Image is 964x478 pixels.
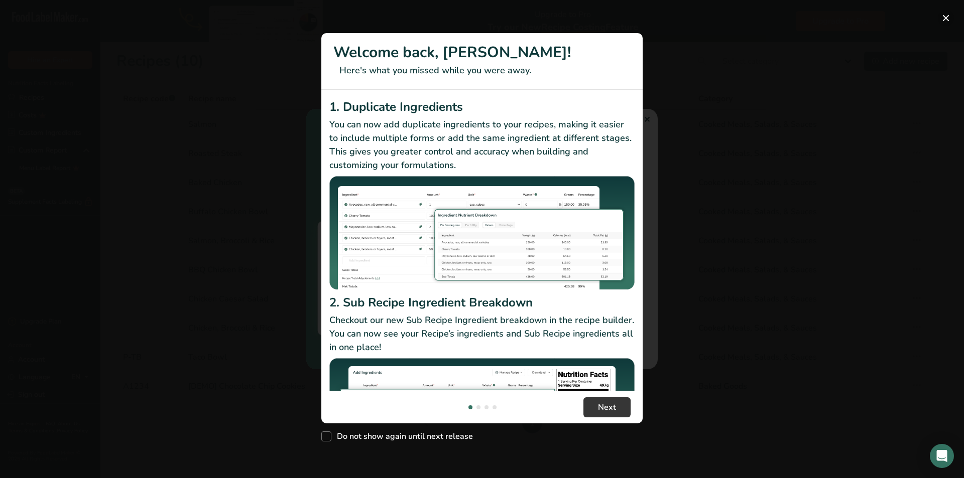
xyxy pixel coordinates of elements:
[930,444,954,468] div: Open Intercom Messenger
[598,401,616,413] span: Next
[329,358,635,472] img: Sub Recipe Ingredient Breakdown
[329,293,635,311] h2: 2. Sub Recipe Ingredient Breakdown
[329,118,635,172] p: You can now add duplicate ingredients to your recipes, making it easier to include multiple forms...
[329,98,635,116] h2: 1. Duplicate Ingredients
[331,431,473,441] span: Do not show again until next release
[329,176,635,290] img: Duplicate Ingredients
[583,397,631,417] button: Next
[329,313,635,354] p: Checkout our new Sub Recipe Ingredient breakdown in the recipe builder. You can now see your Reci...
[333,41,631,64] h1: Welcome back, [PERSON_NAME]!
[333,64,631,77] p: Here's what you missed while you were away.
